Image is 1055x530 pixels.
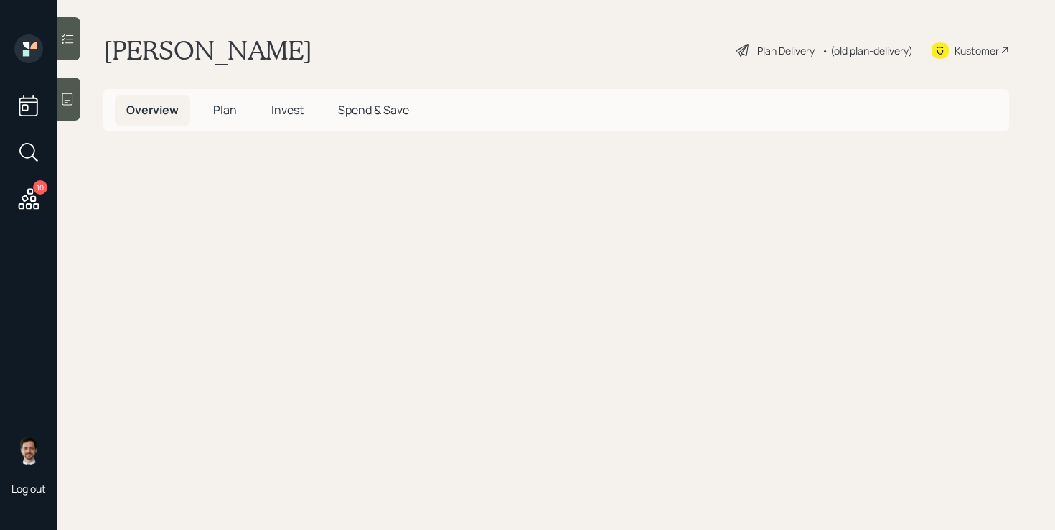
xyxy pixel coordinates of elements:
span: Spend & Save [338,102,409,118]
div: Plan Delivery [757,43,815,58]
span: Plan [213,102,237,118]
div: 10 [33,180,47,195]
img: jonah-coleman-headshot.png [14,436,43,465]
h1: [PERSON_NAME] [103,34,312,66]
div: Kustomer [955,43,999,58]
span: Invest [271,102,304,118]
div: • (old plan-delivery) [822,43,913,58]
div: Log out [11,482,46,496]
span: Overview [126,102,179,118]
